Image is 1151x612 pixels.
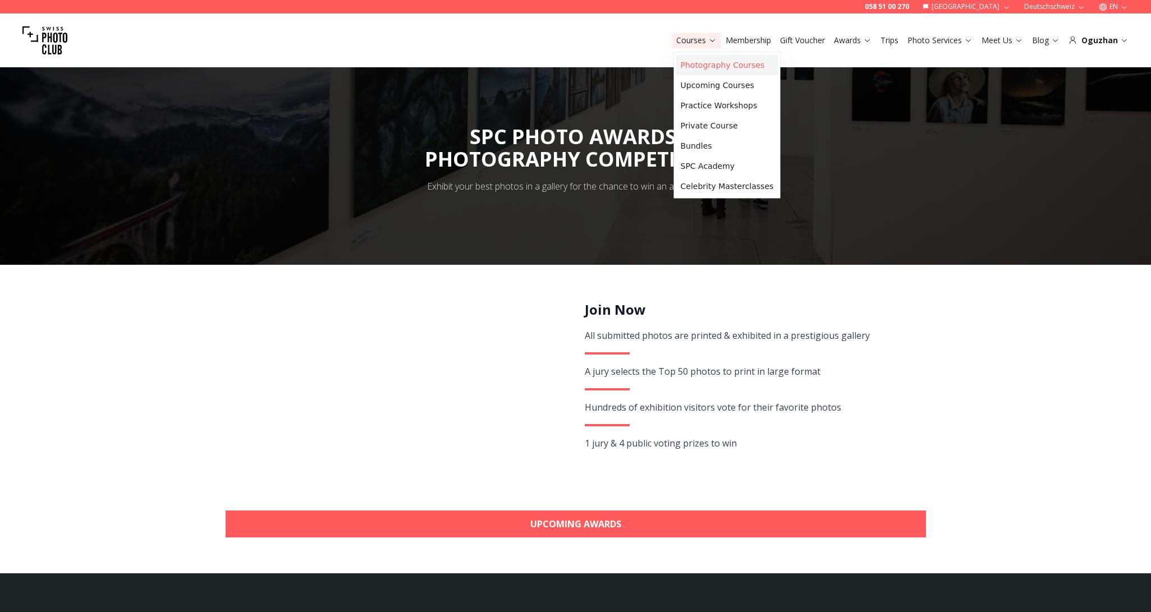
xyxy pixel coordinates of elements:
a: Private Course [676,116,778,136]
div: A jury selects the Top 50 photos to print in large format [585,363,913,379]
a: Practice Workshops [676,95,778,116]
button: Trips [876,33,903,48]
div: Oguzhan [1069,35,1129,46]
a: Trips [881,35,898,46]
a: Awards [834,35,872,46]
div: Exhibit your best photos in a gallery for the chance to win an amazing prize [427,180,724,193]
a: Upcoming Courses [676,75,778,95]
span: SPC PHOTO AWARDS: [425,123,727,171]
a: Membership [726,35,771,46]
div: PHOTOGRAPHY COMPETITION [425,148,727,171]
a: Blog [1032,35,1060,46]
a: 058 51 00 270 [865,2,909,11]
a: Gift Voucher [780,35,825,46]
a: Courses [676,35,717,46]
a: Celebrity Masterclasses [676,176,778,196]
a: Meet Us [982,35,1023,46]
button: Photo Services [903,33,977,48]
button: Awards [829,33,876,48]
button: Meet Us [977,33,1028,48]
div: All submitted photos are printed & exhibited in a prestigious gallery [585,328,913,343]
button: Blog [1028,33,1064,48]
a: Upcoming Awards [226,510,926,537]
a: SPC Academy [676,156,778,176]
h2: Join Now [585,301,913,319]
div: 1 jury & 4 public voting prizes to win [585,435,913,451]
div: Hundreds of exhibition visitors vote for their favorite photos [585,399,913,415]
a: Photo Services [907,35,973,46]
a: Photography Courses [676,55,778,75]
button: Courses [672,33,721,48]
button: Membership [721,33,776,48]
img: Swiss photo club [22,18,67,63]
button: Gift Voucher [776,33,829,48]
a: Bundles [676,136,778,156]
